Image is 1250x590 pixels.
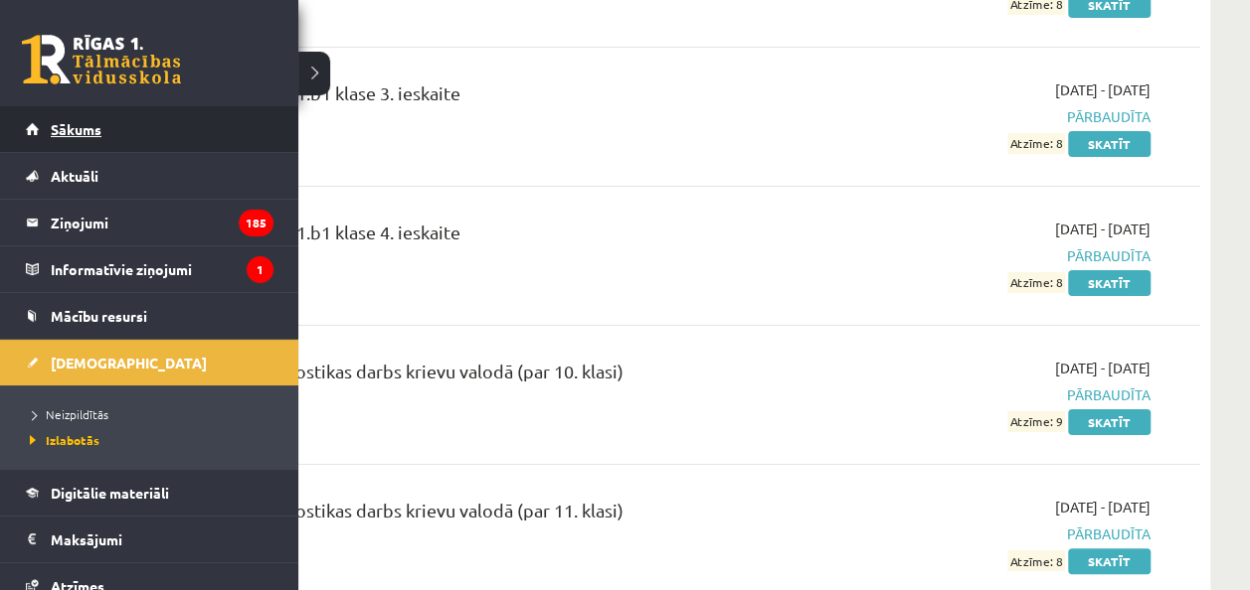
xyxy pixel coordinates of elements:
[1055,497,1151,517] span: [DATE] - [DATE]
[51,246,273,292] legend: Informatīvie ziņojumi
[26,153,273,199] a: Aktuāli
[1055,358,1151,378] span: [DATE] - [DATE]
[25,406,108,422] span: Neizpildītās
[26,200,273,245] a: Ziņojumi185
[26,516,273,562] a: Maksājumi
[25,431,278,449] a: Izlabotās
[26,246,273,292] a: Informatīvie ziņojumi1
[836,523,1151,544] span: Pārbaudīta
[836,106,1151,127] span: Pārbaudīta
[25,432,99,448] span: Izlabotās
[25,405,278,423] a: Neizpildītās
[51,200,273,245] legend: Ziņojumi
[149,219,806,255] div: Krievu valoda JK 11.b1 klase 4. ieskaite
[836,245,1151,266] span: Pārbaudīta
[1068,270,1151,296] a: Skatīt
[51,516,273,562] legend: Maksājumi
[1007,550,1065,571] span: Atzīme: 8
[1055,79,1151,100] span: [DATE] - [DATE]
[22,35,181,84] a: Rīgas 1. Tālmācības vidusskola
[149,358,806,394] div: 11.b1 klases diagnostikas darbs krievu valodā (par 10. klasi)
[1055,219,1151,239] span: [DATE] - [DATE]
[51,167,98,185] span: Aktuāli
[1068,131,1151,157] a: Skatīt
[239,210,273,236] i: 185
[26,470,273,516] a: Digitālie materiāli
[149,497,806,533] div: 12.b1 klases diagnostikas darbs krievu valodā (par 11. klasi)
[26,340,273,385] a: [DEMOGRAPHIC_DATA]
[1068,409,1151,435] a: Skatīt
[1007,411,1065,432] span: Atzīme: 9
[51,307,147,325] span: Mācību resursi
[1007,272,1065,293] span: Atzīme: 8
[26,293,273,339] a: Mācību resursi
[149,79,806,116] div: Krievu valoda JK 11.b1 klase 3. ieskaite
[26,106,273,152] a: Sākums
[1007,133,1065,154] span: Atzīme: 8
[51,354,207,371] span: [DEMOGRAPHIC_DATA]
[1068,548,1151,574] a: Skatīt
[51,484,169,502] span: Digitālie materiāli
[247,256,273,283] i: 1
[836,384,1151,405] span: Pārbaudīta
[51,120,101,138] span: Sākums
